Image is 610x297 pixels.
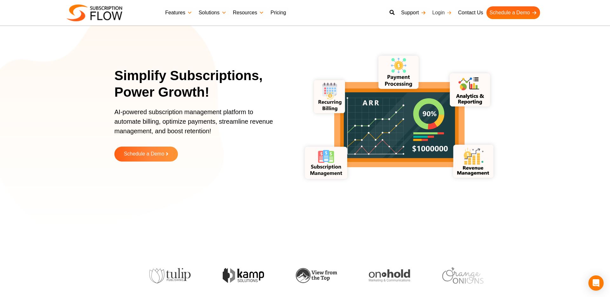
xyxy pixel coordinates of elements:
[398,6,429,19] a: Support
[429,6,455,19] a: Login
[369,269,410,282] img: onhold-marketing
[442,267,483,284] img: orange-onions
[114,67,288,101] h1: Simplify Subscriptions, Power Growth!
[230,6,267,19] a: Resources
[114,147,178,162] a: Schedule a Demo
[267,6,289,19] a: Pricing
[67,4,122,21] img: Subscriptionflow
[114,107,280,142] p: AI-powered subscription management platform to automate billing, optimize payments, streamline re...
[124,151,164,157] span: Schedule a Demo
[455,6,486,19] a: Contact Us
[162,6,195,19] a: Features
[222,268,263,283] img: kamp-solution
[295,268,337,283] img: view-from-the-top
[149,268,190,283] img: tulip-publishing
[588,275,604,291] div: Open Intercom Messenger
[195,6,230,19] a: Solutions
[486,6,540,19] a: Schedule a Demo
